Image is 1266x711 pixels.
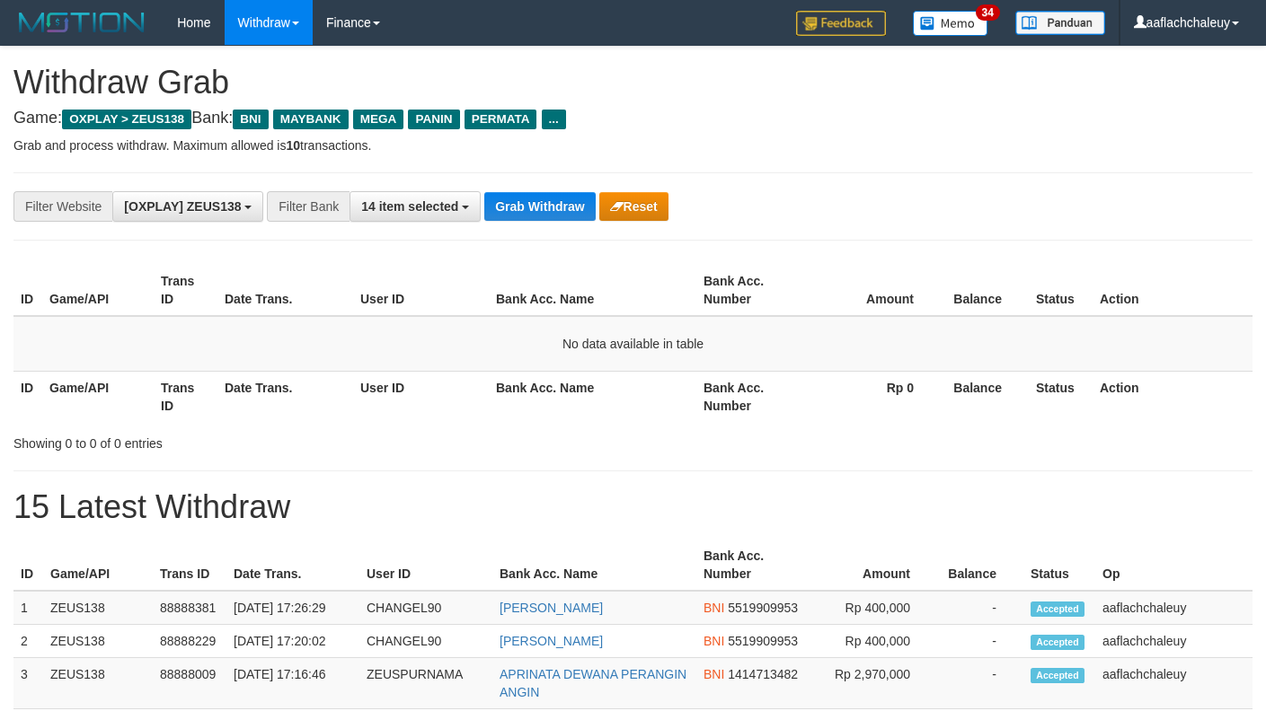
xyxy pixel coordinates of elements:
td: 88888009 [153,658,226,709]
span: Accepted [1031,635,1085,650]
th: Trans ID [154,265,217,316]
span: BNI [233,110,268,129]
td: - [937,658,1023,709]
span: Copy 1414713482 to clipboard [728,667,798,681]
th: ID [13,540,43,591]
td: aaflachchaleuy [1095,658,1253,709]
td: Rp 400,000 [807,625,937,658]
td: Rp 400,000 [807,591,937,625]
th: Rp 0 [808,371,941,422]
td: aaflachchaleuy [1095,591,1253,625]
th: User ID [353,371,489,422]
th: Amount [808,265,941,316]
span: Accepted [1031,601,1085,617]
th: User ID [353,265,489,316]
td: aaflachchaleuy [1095,625,1253,658]
th: Date Trans. [217,371,353,422]
span: Copy 5519909953 to clipboard [728,601,798,615]
td: Rp 2,970,000 [807,658,937,709]
th: Status [1029,265,1093,316]
th: Trans ID [153,540,226,591]
span: MEGA [353,110,404,129]
th: Bank Acc. Name [489,371,696,422]
th: Op [1095,540,1253,591]
td: 2 [13,625,43,658]
div: Filter Bank [267,191,350,222]
th: Amount [807,540,937,591]
th: Balance [941,265,1029,316]
th: Bank Acc. Number [696,540,807,591]
td: 1 [13,591,43,625]
img: panduan.png [1015,11,1105,35]
th: Game/API [42,265,154,316]
span: MAYBANK [273,110,349,129]
img: MOTION_logo.png [13,9,150,36]
span: PANIN [408,110,459,129]
button: [OXPLAY] ZEUS138 [112,191,263,222]
td: - [937,591,1023,625]
td: ZEUS138 [43,591,153,625]
th: Status [1029,371,1093,422]
div: Filter Website [13,191,112,222]
td: CHANGEL90 [359,625,492,658]
img: Feedback.jpg [796,11,886,36]
button: 14 item selected [350,191,481,222]
h1: 15 Latest Withdraw [13,489,1253,525]
td: No data available in table [13,316,1253,372]
th: Bank Acc. Number [696,371,808,422]
th: Game/API [43,540,153,591]
img: Button%20Memo.svg [913,11,988,36]
th: ID [13,371,42,422]
td: ZEUS138 [43,658,153,709]
th: Bank Acc. Number [696,265,808,316]
td: 88888381 [153,591,226,625]
th: Balance [937,540,1023,591]
td: 88888229 [153,625,226,658]
span: BNI [704,634,724,648]
th: Action [1093,265,1253,316]
span: Accepted [1031,668,1085,683]
th: User ID [359,540,492,591]
strong: 10 [286,138,300,153]
td: ZEUS138 [43,625,153,658]
th: Bank Acc. Name [489,265,696,316]
a: [PERSON_NAME] [500,601,603,615]
td: [DATE] 17:20:02 [226,625,359,658]
p: Grab and process withdraw. Maximum allowed is transactions. [13,136,1253,154]
button: Grab Withdraw [484,192,595,221]
td: - [937,625,1023,658]
th: Balance [941,371,1029,422]
td: 3 [13,658,43,709]
span: PERMATA [465,110,537,129]
span: Copy 5519909953 to clipboard [728,634,798,648]
th: Date Trans. [217,265,353,316]
th: Date Trans. [226,540,359,591]
h4: Game: Bank: [13,110,1253,127]
div: Showing 0 to 0 of 0 entries [13,427,514,452]
th: Bank Acc. Name [492,540,696,591]
span: OXPLAY > ZEUS138 [62,110,191,129]
th: Action [1093,371,1253,422]
th: ID [13,265,42,316]
a: APRINATA DEWANA PERANGIN ANGIN [500,667,686,699]
button: Reset [599,192,668,221]
span: 14 item selected [361,199,458,214]
span: BNI [704,667,724,681]
h1: Withdraw Grab [13,65,1253,101]
td: CHANGEL90 [359,591,492,625]
td: [DATE] 17:26:29 [226,591,359,625]
td: [DATE] 17:16:46 [226,658,359,709]
th: Game/API [42,371,154,422]
a: [PERSON_NAME] [500,634,603,648]
span: ... [542,110,566,129]
span: [OXPLAY] ZEUS138 [124,199,241,214]
th: Status [1023,540,1095,591]
span: BNI [704,601,724,615]
td: ZEUSPURNAMA [359,658,492,709]
span: 34 [976,4,1000,21]
th: Trans ID [154,371,217,422]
